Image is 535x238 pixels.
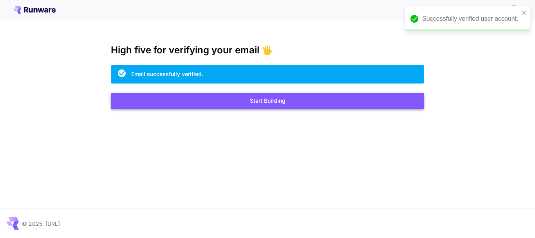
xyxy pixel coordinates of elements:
[131,70,203,78] div: Email successfully verified.
[506,2,522,17] button: In order to qualify for free credit, you need to sign up with a business email address and click ...
[111,93,424,109] button: Start Building
[22,220,60,228] p: © 2025, [URL]
[522,9,527,16] button: close
[422,14,519,24] div: Successfully verified user account.
[111,45,424,56] h3: High five for verifying your email 🖐️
